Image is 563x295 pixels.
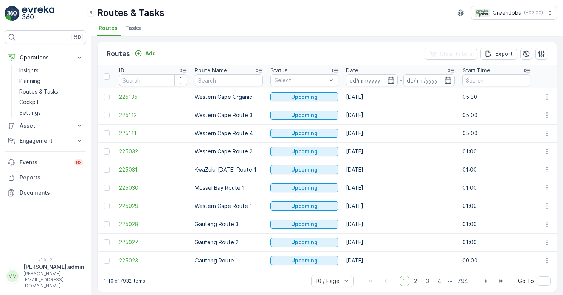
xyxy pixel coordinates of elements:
[104,185,110,191] div: Toggle Row Selected
[518,277,534,285] span: Go To
[104,221,110,227] div: Toggle Row Selected
[119,239,187,246] a: 225027
[104,130,110,136] div: Toggle Row Selected
[462,202,530,210] p: 01:00
[119,148,187,155] a: 225032
[399,76,402,85] p: -
[5,263,86,289] button: MM[PERSON_NAME].admin[PERSON_NAME][EMAIL_ADDRESS][DOMAIN_NAME]
[291,111,318,119] p: Upcoming
[342,233,459,251] td: [DATE]
[270,201,338,211] button: Upcoming
[462,184,530,192] p: 01:00
[462,166,530,173] p: 01:00
[462,148,530,155] p: 01:00
[291,166,318,173] p: Upcoming
[16,76,86,86] a: Planning
[291,239,318,246] p: Upcoming
[291,202,318,210] p: Upcoming
[195,148,263,155] p: Western Cape Route 2
[342,88,459,106] td: [DATE]
[20,54,71,61] p: Operations
[346,74,398,86] input: dd/mm/yyyy
[291,184,318,192] p: Upcoming
[275,76,327,84] p: Select
[119,74,187,86] input: Search
[99,24,118,32] span: Routes
[270,129,338,138] button: Upcoming
[462,111,530,119] p: 05:00
[291,257,318,264] p: Upcoming
[119,166,187,173] a: 225031
[5,170,86,185] a: Reports
[270,147,338,156] button: Upcoming
[471,6,557,20] button: GreenJobs(+02:00)
[19,98,39,106] p: Cockpit
[107,48,130,59] p: Routes
[19,67,39,74] p: Insights
[5,185,86,200] a: Documents
[462,257,530,264] p: 00:00
[346,67,358,74] p: Date
[270,165,338,174] button: Upcoming
[462,239,530,246] p: 01:00
[195,184,263,192] p: Mossel Bay Route 1
[5,50,86,65] button: Operations
[291,220,318,228] p: Upcoming
[291,130,318,137] p: Upcoming
[195,74,263,86] input: Search
[16,97,86,108] a: Cockpit
[270,183,338,192] button: Upcoming
[119,67,124,74] p: ID
[16,86,86,97] a: Routes & Tasks
[104,258,110,264] div: Toggle Row Selected
[119,220,187,228] span: 225028
[119,257,187,264] a: 225023
[411,276,421,286] span: 2
[291,148,318,155] p: Upcoming
[119,93,187,101] a: 225135
[5,6,20,21] img: logo
[475,9,490,17] img: Green_Jobs_Logo.png
[104,167,110,173] div: Toggle Row Selected
[119,202,187,210] a: 225029
[195,202,263,210] p: Western Cape Route 1
[97,7,164,19] p: Routes & Tasks
[495,50,513,58] p: Export
[270,256,338,265] button: Upcoming
[119,111,187,119] a: 225112
[16,65,86,76] a: Insights
[5,155,86,170] a: Events82
[6,270,19,282] div: MM
[493,9,521,17] p: GreenJobs
[270,220,338,229] button: Upcoming
[119,184,187,192] a: 225030
[19,109,41,117] p: Settings
[132,49,159,58] button: Add
[16,108,86,118] a: Settings
[104,239,110,245] div: Toggle Row Selected
[195,166,263,173] p: KwaZulu-[DATE] Route 1
[342,142,459,161] td: [DATE]
[20,122,71,130] p: Asset
[5,133,86,148] button: Engagement
[23,263,84,271] p: [PERSON_NAME].admin
[20,159,70,166] p: Events
[291,93,318,101] p: Upcoming
[462,93,530,101] p: 05:30
[20,189,83,197] p: Documents
[422,276,433,286] span: 3
[20,137,71,145] p: Engagement
[342,106,459,124] td: [DATE]
[119,130,187,137] a: 225111
[22,6,54,21] img: logo_light-DOdMpM7g.png
[104,94,110,100] div: Toggle Row Selected
[454,276,471,286] span: 794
